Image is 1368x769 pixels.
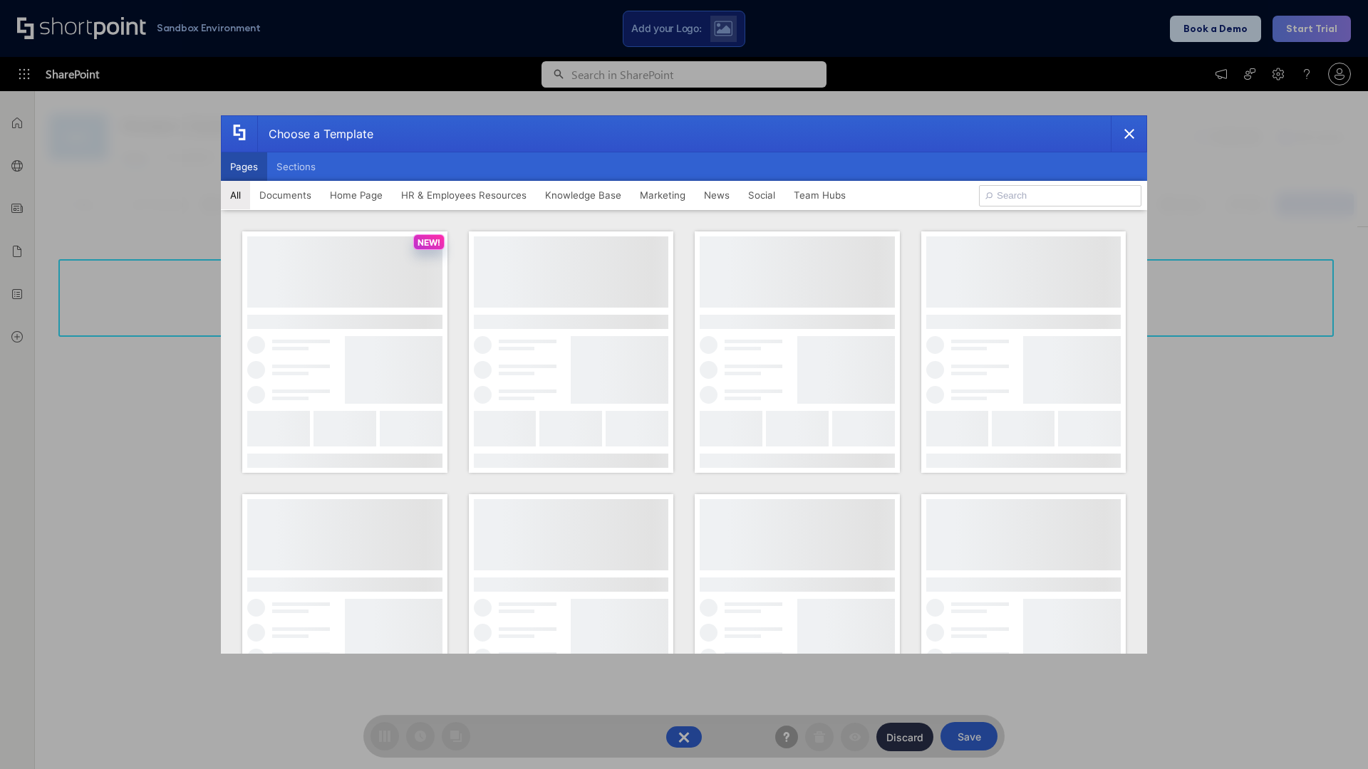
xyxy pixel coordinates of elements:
button: Sections [267,152,325,181]
div: template selector [221,115,1147,654]
button: News [695,181,739,209]
button: Social [739,181,784,209]
button: Home Page [321,181,392,209]
button: Knowledge Base [536,181,631,209]
button: Team Hubs [784,181,855,209]
button: Pages [221,152,267,181]
p: NEW! [418,237,440,248]
button: Marketing [631,181,695,209]
button: All [221,181,250,209]
div: Choose a Template [257,116,373,152]
button: Documents [250,181,321,209]
input: Search [979,185,1141,206]
iframe: Chat Widget [1297,701,1368,769]
button: HR & Employees Resources [392,181,536,209]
